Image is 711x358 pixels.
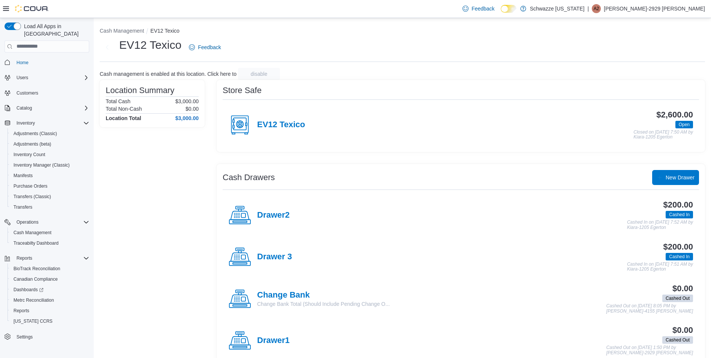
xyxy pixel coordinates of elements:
[16,105,32,111] span: Catalog
[106,98,130,104] h6: Total Cash
[1,331,92,342] button: Settings
[10,285,46,294] a: Dashboards
[530,4,585,13] p: Schwazze [US_STATE]
[175,98,199,104] p: $3,000.00
[1,217,92,227] button: Operations
[13,58,89,67] span: Home
[7,274,92,284] button: Canadian Compliance
[10,239,61,248] a: Traceabilty Dashboard
[257,120,305,130] h4: EV12 Texico
[13,240,58,246] span: Traceabilty Dashboard
[13,308,29,314] span: Reports
[16,60,28,66] span: Home
[16,90,38,96] span: Customers
[1,118,92,128] button: Inventory
[251,70,267,78] span: disable
[13,194,51,200] span: Transfers (Classic)
[7,181,92,191] button: Purchase Orders
[663,200,693,209] h3: $200.00
[666,253,693,260] span: Cashed In
[10,203,89,212] span: Transfers
[672,326,693,335] h3: $0.00
[100,27,705,36] nav: An example of EuiBreadcrumbs
[10,203,35,212] a: Transfers
[7,316,92,326] button: [US_STATE] CCRS
[257,211,290,220] h4: Drawer2
[106,86,174,95] h3: Location Summary
[7,170,92,181] button: Manifests
[13,204,32,210] span: Transfers
[606,304,693,314] p: Cashed Out on [DATE] 8:05 PM by [PERSON_NAME]-4155 [PERSON_NAME]
[606,345,693,355] p: Cashed Out on [DATE] 1:50 PM by [PERSON_NAME]-2929 [PERSON_NAME]
[1,87,92,98] button: Customers
[662,295,693,302] span: Cashed Out
[198,44,221,51] span: Feedback
[13,173,33,179] span: Manifests
[7,191,92,202] button: Transfers (Classic)
[13,58,31,67] a: Home
[13,88,89,98] span: Customers
[223,86,262,95] h3: Store Safe
[7,160,92,170] button: Inventory Manager (Classic)
[100,40,115,55] button: Next
[100,28,144,34] button: Cash Management
[10,317,89,326] span: Washington CCRS
[257,336,290,346] h4: Drawer1
[662,336,693,344] span: Cashed Out
[106,115,141,121] h4: Location Total
[13,254,35,263] button: Reports
[10,129,60,138] a: Adjustments (Classic)
[10,150,89,159] span: Inventory Count
[238,68,280,80] button: disable
[7,284,92,295] a: Dashboards
[10,192,54,201] a: Transfers (Classic)
[13,276,58,282] span: Canadian Compliance
[1,57,92,68] button: Home
[10,161,89,170] span: Inventory Manager (Classic)
[13,152,45,158] span: Inventory Count
[13,318,52,324] span: [US_STATE] CCRS
[21,23,89,38] span: Load All Apps in [GEOGRAPHIC_DATA]
[587,4,589,13] p: |
[100,71,237,77] p: Cash management is enabled at this location. Click here to
[10,228,54,237] a: Cash Management
[666,337,690,343] span: Cashed Out
[13,254,89,263] span: Reports
[223,173,275,182] h3: Cash Drawers
[257,252,292,262] h4: Drawer 3
[16,120,35,126] span: Inventory
[666,174,695,181] span: New Drawer
[10,264,63,273] a: BioTrack Reconciliation
[10,228,89,237] span: Cash Management
[7,227,92,238] button: Cash Management
[594,4,599,13] span: A2
[7,295,92,305] button: Metrc Reconciliation
[10,171,89,180] span: Manifests
[666,295,690,302] span: Cashed Out
[10,306,89,315] span: Reports
[7,263,92,274] button: BioTrack Reconciliation
[10,182,89,191] span: Purchase Orders
[672,284,693,293] h3: $0.00
[13,73,89,82] span: Users
[15,5,49,12] img: Cova
[13,266,60,272] span: BioTrack Reconciliation
[1,103,92,113] button: Catalog
[13,141,51,147] span: Adjustments (beta)
[13,230,51,236] span: Cash Management
[10,275,61,284] a: Canadian Compliance
[7,139,92,149] button: Adjustments (beta)
[16,75,28,81] span: Users
[10,275,89,284] span: Canadian Compliance
[7,238,92,248] button: Traceabilty Dashboard
[501,5,516,13] input: Dark Mode
[7,202,92,212] button: Transfers
[7,305,92,316] button: Reports
[150,28,180,34] button: EV12 Texico
[656,110,693,119] h3: $2,600.00
[10,239,89,248] span: Traceabilty Dashboard
[13,73,31,82] button: Users
[10,306,32,315] a: Reports
[10,171,36,180] a: Manifests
